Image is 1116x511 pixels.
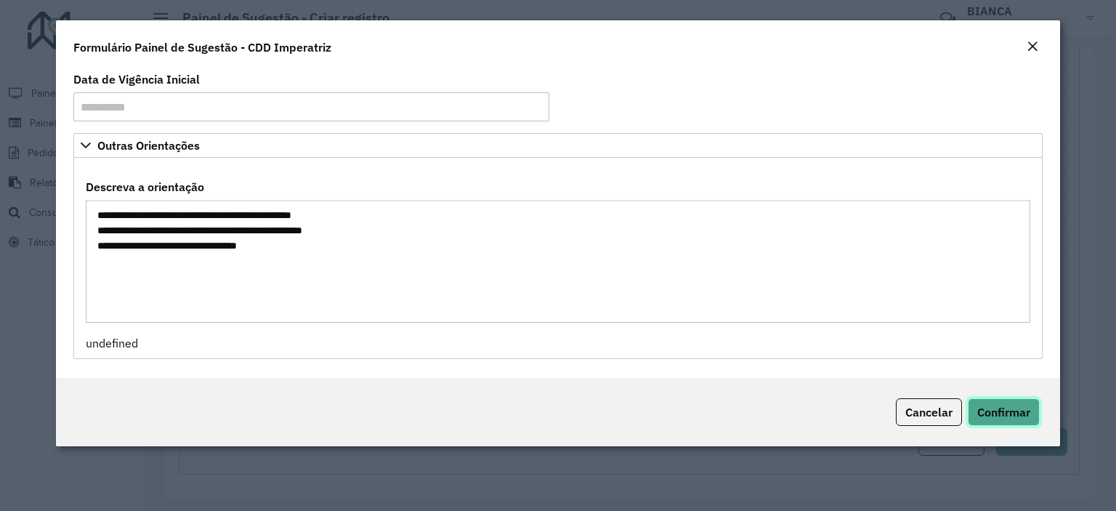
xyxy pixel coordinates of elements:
[1022,38,1043,57] button: Close
[86,336,138,350] span: undefined
[73,71,200,88] label: Data de Vigência Inicial
[97,140,200,151] span: Outras Orientações
[905,405,953,419] span: Cancelar
[896,398,962,426] button: Cancelar
[73,39,331,56] h4: Formulário Painel de Sugestão - CDD Imperatriz
[73,133,1043,158] a: Outras Orientações
[1027,41,1038,52] em: Fechar
[977,405,1030,419] span: Confirmar
[968,398,1040,426] button: Confirmar
[86,178,204,196] label: Descreva a orientação
[73,158,1043,359] div: Outras Orientações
